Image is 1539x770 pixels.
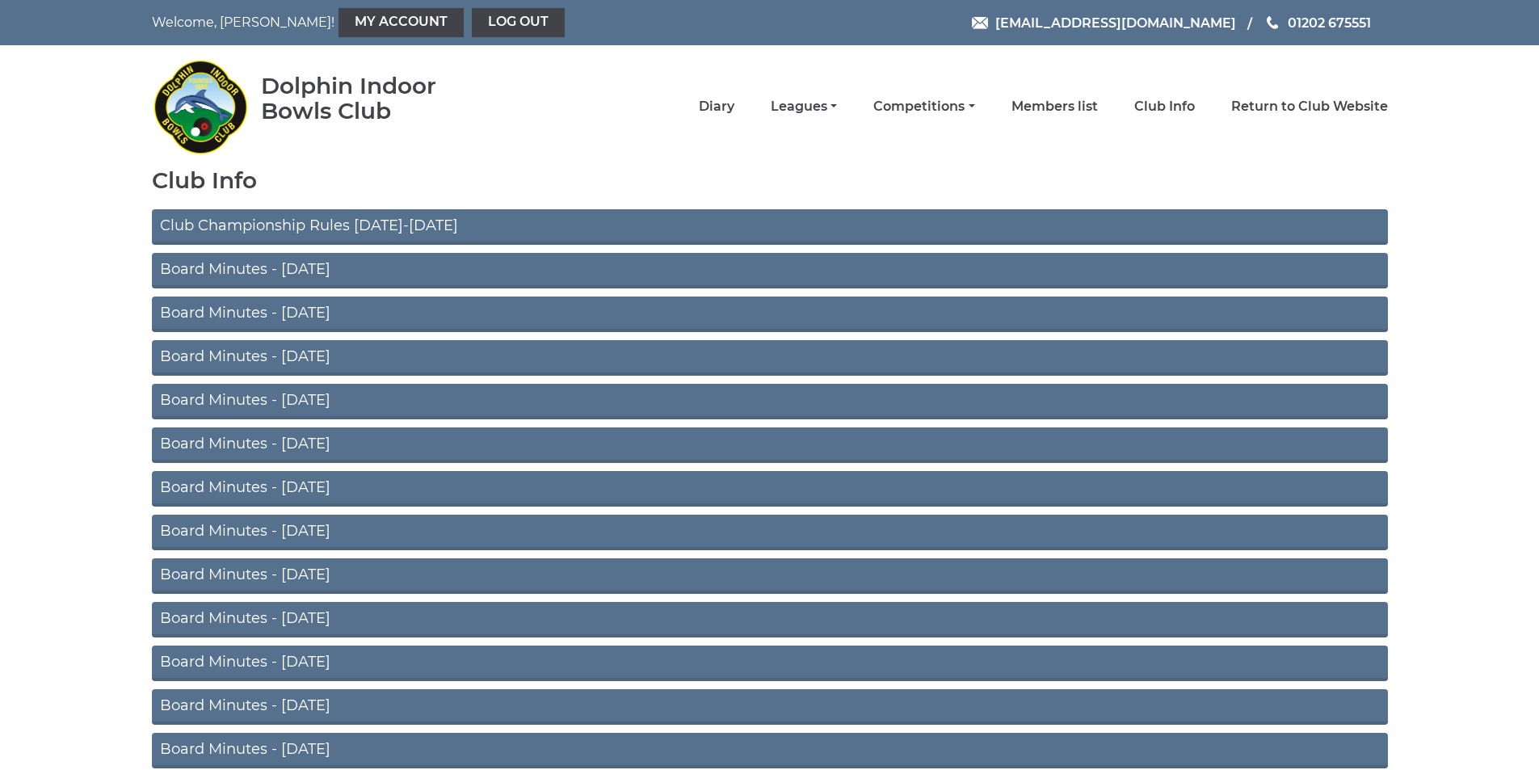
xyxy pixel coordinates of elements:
[472,8,565,37] a: Log out
[1267,16,1278,29] img: Phone us
[152,646,1388,681] a: Board Minutes - [DATE]
[338,8,464,37] a: My Account
[771,98,837,116] a: Leagues
[152,471,1388,507] a: Board Minutes - [DATE]
[1231,98,1388,116] a: Return to Club Website
[152,168,1388,193] h1: Club Info
[995,15,1236,30] span: [EMAIL_ADDRESS][DOMAIN_NAME]
[873,98,974,116] a: Competitions
[261,74,488,124] div: Dolphin Indoor Bowls Club
[152,340,1388,376] a: Board Minutes - [DATE]
[699,98,734,116] a: Diary
[152,8,653,37] nav: Welcome, [PERSON_NAME]!
[1288,15,1371,30] span: 01202 675551
[152,209,1388,245] a: Club Championship Rules [DATE]-[DATE]
[152,384,1388,419] a: Board Minutes - [DATE]
[972,13,1236,33] a: Email [EMAIL_ADDRESS][DOMAIN_NAME]
[152,558,1388,594] a: Board Minutes - [DATE]
[1134,98,1195,116] a: Club Info
[152,297,1388,332] a: Board Minutes - [DATE]
[152,689,1388,725] a: Board Minutes - [DATE]
[152,602,1388,637] a: Board Minutes - [DATE]
[152,515,1388,550] a: Board Minutes - [DATE]
[1264,13,1371,33] a: Phone us 01202 675551
[152,50,249,163] img: Dolphin Indoor Bowls Club
[1011,98,1098,116] a: Members list
[152,427,1388,463] a: Board Minutes - [DATE]
[152,733,1388,768] a: Board Minutes - [DATE]
[972,17,988,29] img: Email
[152,253,1388,288] a: Board Minutes - [DATE]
